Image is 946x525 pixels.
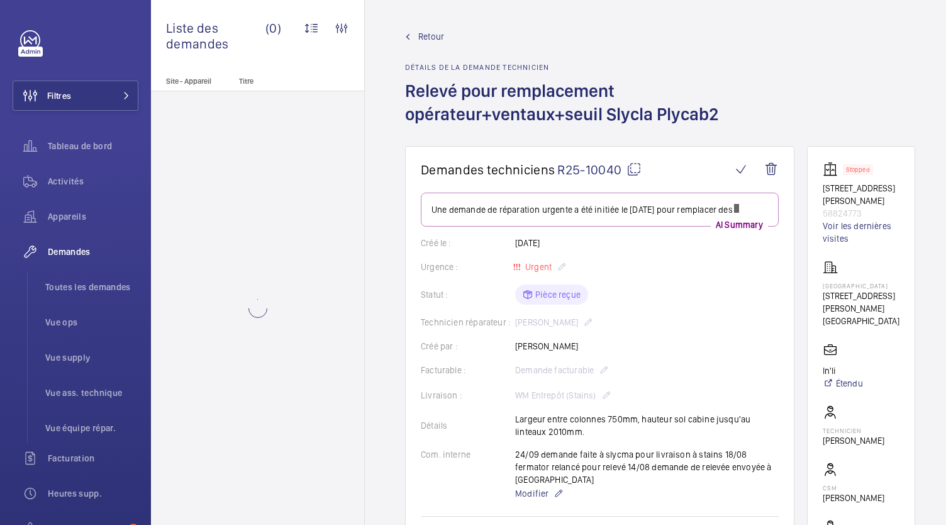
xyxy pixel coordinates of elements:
p: 58824773 [823,207,899,220]
span: Demandes [48,246,138,258]
span: Demandes techniciens [421,162,555,178]
p: [GEOGRAPHIC_DATA] [823,315,899,327]
span: Liste des demandes [166,20,265,52]
p: In'li [823,364,863,377]
span: Toutes les demandes [45,281,138,293]
p: [STREET_ADDRESS][PERSON_NAME] [823,290,899,315]
p: [PERSON_NAME] [823,492,884,504]
p: [GEOGRAPHIC_DATA] [823,282,899,290]
p: CSM [823,484,884,492]
span: Appareils [48,210,138,223]
a: Voir les dernières visites [823,220,899,245]
span: Tableau de bord [48,140,138,152]
button: Filtres [13,81,138,111]
p: Technicien [823,427,884,434]
p: Stopped [846,167,870,172]
span: Vue supply [45,351,138,364]
span: R25-10040 [557,162,642,178]
span: Retour [418,30,444,43]
p: Titre [239,77,322,86]
h1: Relevé pour remplacement opérateur+ventaux+seuil Slycla Plycab2 [405,79,800,146]
p: [PERSON_NAME] [823,434,884,447]
a: Étendu [823,377,863,390]
span: Vue ass. technique [45,387,138,399]
span: Filtres [47,89,71,102]
img: elevator.svg [823,162,843,177]
span: Vue équipe répar. [45,422,138,434]
h2: Détails de la demande technicien [405,63,800,72]
p: AI Summary [711,218,768,231]
span: Facturation [48,452,138,465]
span: Activités [48,175,138,188]
p: Site - Appareil [151,77,234,86]
p: [STREET_ADDRESS][PERSON_NAME] [823,182,899,207]
span: Modifier [515,487,548,500]
p: Une demande de réparation urgente a été initiée le [DATE] pour remplacer des [431,203,768,216]
span: Vue ops [45,316,138,329]
span: Heures supp. [48,487,138,500]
